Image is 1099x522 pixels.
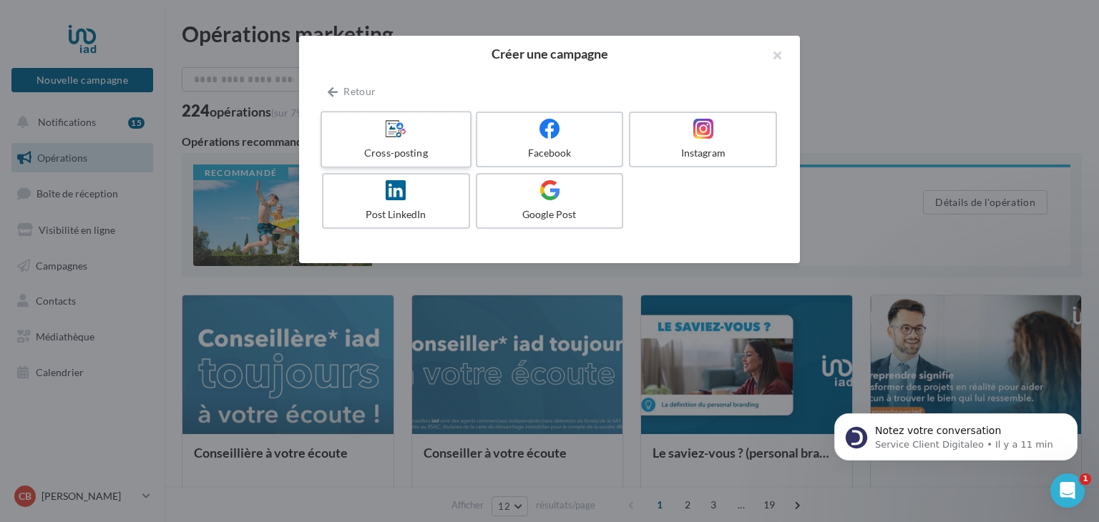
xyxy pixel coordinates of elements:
iframe: Intercom live chat [1050,473,1085,508]
div: Google Post [483,207,617,222]
h2: Créer une campagne [322,47,777,60]
div: Facebook [483,146,617,160]
div: Cross-posting [328,146,464,160]
iframe: Intercom notifications message [813,383,1099,483]
span: 1 [1080,473,1091,485]
button: Retour [322,83,381,100]
div: Post LinkedIn [329,207,463,222]
div: Instagram [636,146,770,160]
